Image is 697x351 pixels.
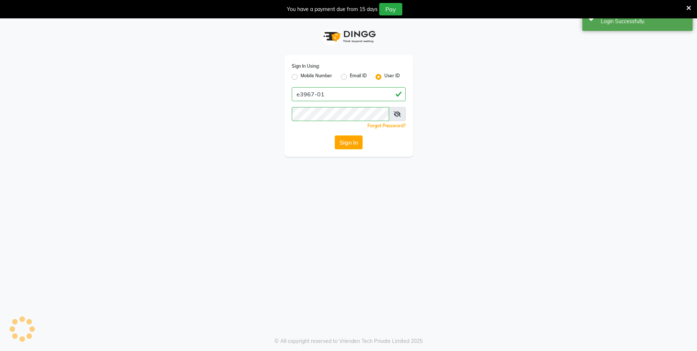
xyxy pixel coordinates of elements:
[350,72,367,81] label: Email ID
[319,26,378,47] img: logo1.svg
[301,72,332,81] label: Mobile Number
[292,107,389,121] input: Username
[292,87,406,101] input: Username
[379,3,402,15] button: Pay
[384,72,400,81] label: User ID
[335,135,363,149] button: Sign In
[287,6,378,13] div: You have a payment due from 15 days
[367,123,406,128] a: Forgot Password?
[292,63,320,70] label: Sign In Using:
[601,18,687,25] div: Login Successfully.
